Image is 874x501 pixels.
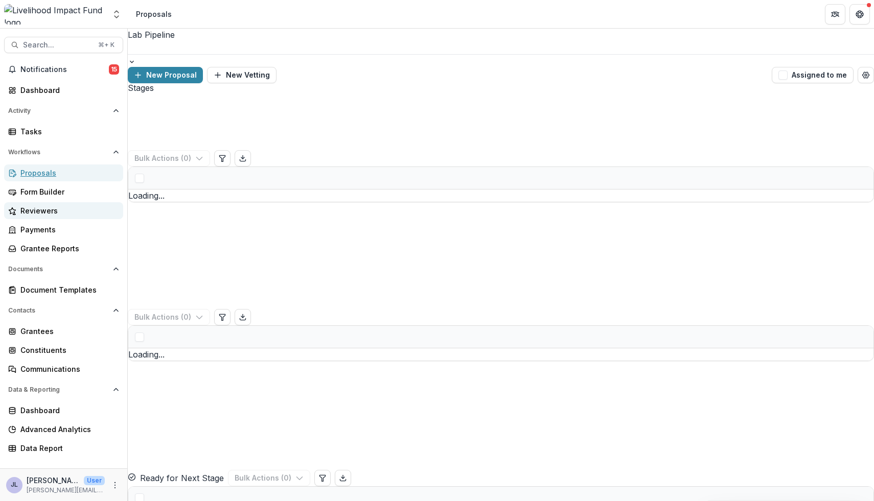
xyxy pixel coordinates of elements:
div: Form Builder [20,186,115,197]
div: Data Report [20,443,115,454]
div: Constituents [20,345,115,355]
button: Get Help [849,4,870,25]
span: Contacts [8,307,109,314]
div: Proposals [20,168,115,178]
button: Bulk Actions (0) [228,470,310,486]
div: Reviewers [20,205,115,216]
span: Data & Reporting [8,386,109,393]
div: Dashboard [20,85,115,96]
button: Partners [825,4,845,25]
button: More [109,479,121,491]
button: Open entity switcher [109,4,124,25]
button: New Vetting [207,67,277,83]
div: Proposals [136,9,172,19]
button: Search... [4,37,123,53]
button: Notifications15 [4,61,123,78]
button: Bulk Actions (0) [128,309,210,325]
div: Tasks [20,126,115,137]
img: Livelihood Impact Fund logo [4,4,105,25]
button: Edit table settings [214,150,231,166]
button: Ready for Next Stage [128,472,224,484]
button: Edit table settings [214,309,231,325]
button: Open table manager [858,67,874,83]
p: [PERSON_NAME][EMAIL_ADDRESS][DOMAIN_NAME] [27,486,105,495]
p: User [84,476,105,485]
div: Jennifer Lindgren [11,482,18,488]
a: Advanced Analytics [4,421,123,438]
a: Form Builder [4,183,123,200]
button: Open Activity [4,103,123,119]
button: Open Workflows [4,144,123,160]
span: 15 [109,64,119,75]
span: Workflows [8,149,109,156]
button: Bulk Actions (0) [128,150,210,166]
button: Open Contacts [4,302,123,319]
a: Dashboard [4,82,123,99]
a: Constituents [4,342,123,359]
button: Open Data & Reporting [4,381,123,398]
button: New Proposal [128,67,203,83]
span: Activity [8,107,109,114]
span: Stages [128,83,154,93]
button: Edit table settings [314,470,331,486]
button: Open Documents [4,261,123,277]
button: Export table data [335,470,351,486]
span: Notifications [20,65,109,74]
a: Document Templates [4,281,123,298]
span: Search... [23,41,92,50]
div: Dashboard [20,405,115,416]
div: Loading... [128,348,873,361]
p: [PERSON_NAME] [27,475,80,486]
nav: breadcrumb [132,7,176,21]
div: Document Templates [20,284,115,295]
a: Grantees [4,323,123,340]
a: Reviewers [4,202,123,219]
span: Documents [8,266,109,273]
div: Advanced Analytics [20,424,115,435]
button: Assigned to me [772,67,854,83]
a: Data Report [4,440,123,457]
a: Payments [4,221,123,238]
a: Grantee Reports [4,240,123,257]
div: Payments [20,224,115,235]
a: Dashboard [4,402,123,419]
div: Loading... [128,189,873,202]
div: Lab Pipeline [128,29,874,41]
a: Tasks [4,123,123,140]
a: Proposals [4,164,123,181]
div: Communications [20,364,115,374]
div: ⌘ + K [96,39,117,51]
a: Communications [4,361,123,377]
div: Grantee Reports [20,243,115,254]
button: Export table data [235,309,251,325]
button: Export table data [235,150,251,166]
div: Grantees [20,326,115,337]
